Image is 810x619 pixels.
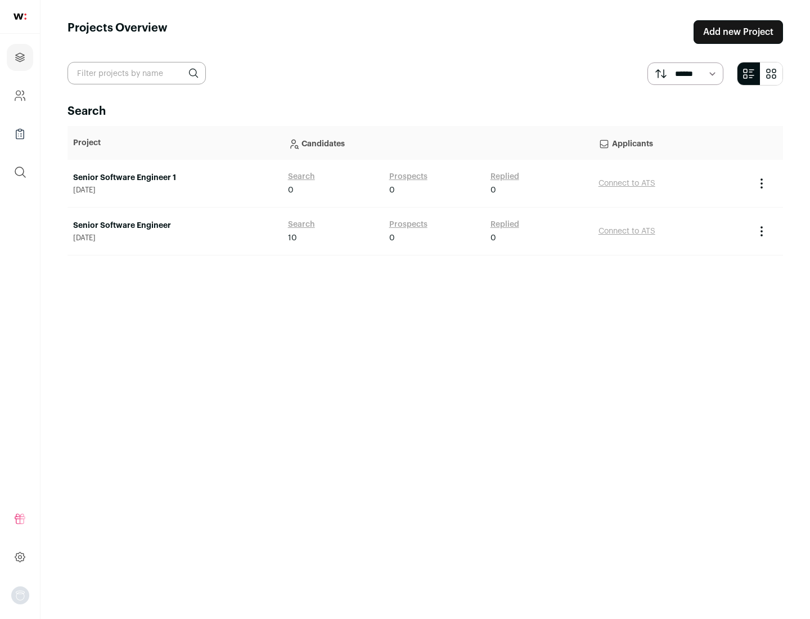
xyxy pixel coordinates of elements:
[389,185,395,196] span: 0
[598,227,655,235] a: Connect to ATS
[67,62,206,84] input: Filter projects by name
[389,232,395,244] span: 0
[67,20,168,44] h1: Projects Overview
[73,137,277,149] p: Project
[7,44,33,71] a: Projects
[11,586,29,604] img: nopic.png
[389,171,427,182] a: Prospects
[288,219,315,230] a: Search
[490,219,519,230] a: Replied
[7,82,33,109] a: Company and ATS Settings
[490,232,496,244] span: 0
[73,220,277,231] a: Senior Software Engineer
[13,14,26,20] img: wellfound-shorthand-0d5821cbd27db2630d0214b213865d53afaa358527fdda9d0ea32b1df1b89c2c.svg
[694,20,783,44] a: Add new Project
[73,234,277,243] span: [DATE]
[73,186,277,195] span: [DATE]
[755,177,768,190] button: Project Actions
[73,172,277,183] a: Senior Software Engineer 1
[288,132,587,154] p: Candidates
[288,171,315,182] a: Search
[7,120,33,147] a: Company Lists
[288,232,297,244] span: 10
[11,586,29,604] button: Open dropdown
[598,132,744,154] p: Applicants
[288,185,294,196] span: 0
[755,225,768,238] button: Project Actions
[490,185,496,196] span: 0
[389,219,427,230] a: Prospects
[67,104,783,119] h2: Search
[490,171,519,182] a: Replied
[598,180,655,187] a: Connect to ATS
